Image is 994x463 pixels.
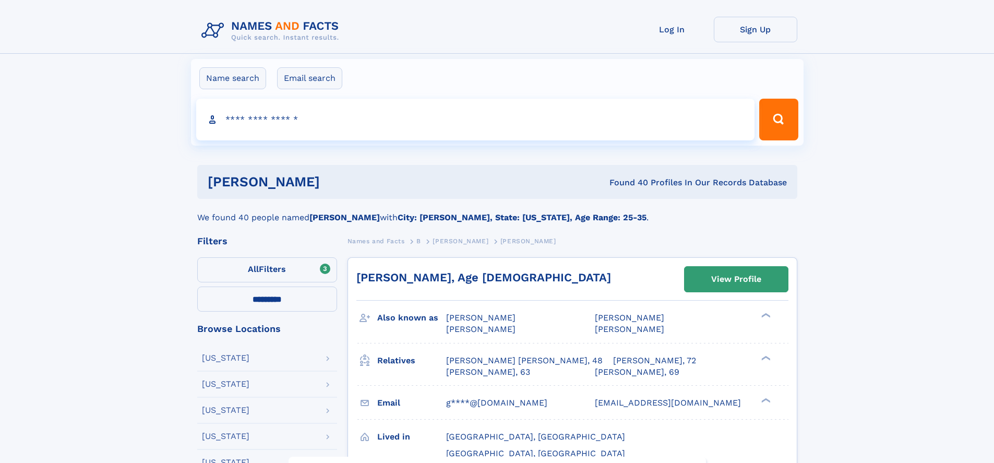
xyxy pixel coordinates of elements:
[197,236,337,246] div: Filters
[685,267,788,292] a: View Profile
[377,394,446,412] h3: Email
[196,99,755,140] input: search input
[197,199,797,224] div: We found 40 people named with .
[248,264,259,274] span: All
[595,324,664,334] span: [PERSON_NAME]
[446,366,530,378] a: [PERSON_NAME], 63
[446,432,625,442] span: [GEOGRAPHIC_DATA], [GEOGRAPHIC_DATA]
[759,397,771,403] div: ❯
[202,380,249,388] div: [US_STATE]
[433,238,488,245] span: [PERSON_NAME]
[208,175,465,188] h1: [PERSON_NAME]
[714,17,797,42] a: Sign Up
[202,354,249,362] div: [US_STATE]
[377,309,446,327] h3: Also known as
[197,257,337,282] label: Filters
[595,366,679,378] a: [PERSON_NAME], 69
[433,234,488,247] a: [PERSON_NAME]
[377,352,446,370] h3: Relatives
[202,432,249,441] div: [US_STATE]
[500,238,556,245] span: [PERSON_NAME]
[446,355,603,366] a: [PERSON_NAME] [PERSON_NAME], 48
[197,324,337,334] div: Browse Locations
[309,212,380,222] b: [PERSON_NAME]
[595,313,664,323] span: [PERSON_NAME]
[446,324,516,334] span: [PERSON_NAME]
[613,355,696,366] a: [PERSON_NAME], 72
[595,398,741,408] span: [EMAIL_ADDRESS][DOMAIN_NAME]
[202,406,249,414] div: [US_STATE]
[199,67,266,89] label: Name search
[377,428,446,446] h3: Lived in
[759,312,771,319] div: ❯
[446,313,516,323] span: [PERSON_NAME]
[416,234,421,247] a: B
[348,234,405,247] a: Names and Facts
[356,271,611,284] a: [PERSON_NAME], Age [DEMOGRAPHIC_DATA]
[759,99,798,140] button: Search Button
[197,17,348,45] img: Logo Names and Facts
[711,267,761,291] div: View Profile
[277,67,342,89] label: Email search
[759,354,771,361] div: ❯
[630,17,714,42] a: Log In
[446,448,625,458] span: [GEOGRAPHIC_DATA], [GEOGRAPHIC_DATA]
[416,238,421,245] span: B
[464,177,787,188] div: Found 40 Profiles In Our Records Database
[398,212,646,222] b: City: [PERSON_NAME], State: [US_STATE], Age Range: 25-35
